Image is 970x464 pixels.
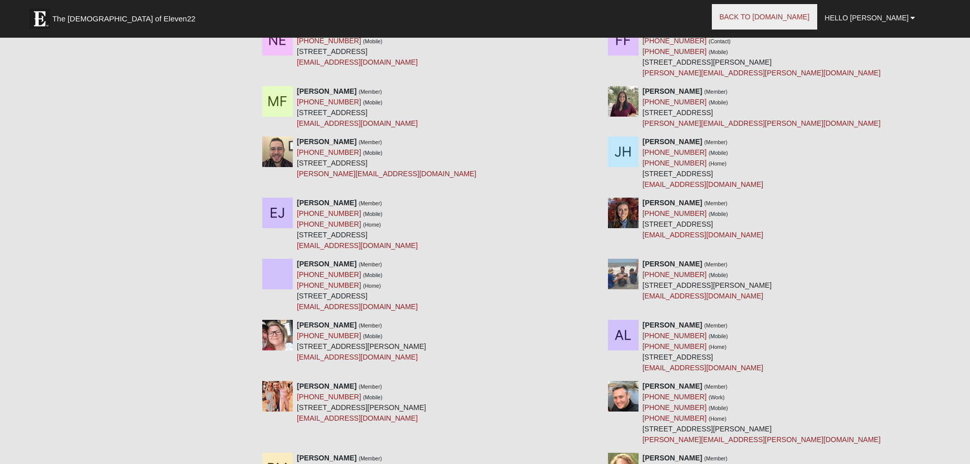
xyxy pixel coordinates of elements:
[643,198,763,240] div: [STREET_ADDRESS]
[709,344,727,350] small: (Home)
[358,89,382,95] small: (Member)
[297,270,361,279] a: [PHONE_NUMBER]
[643,321,702,329] strong: [PERSON_NAME]
[363,283,381,289] small: (Home)
[363,38,382,44] small: (Mobile)
[709,49,728,55] small: (Mobile)
[709,405,728,411] small: (Mobile)
[358,139,382,145] small: (Member)
[643,87,702,95] strong: [PERSON_NAME]
[643,148,707,156] a: [PHONE_NUMBER]
[363,333,382,339] small: (Mobile)
[363,99,382,105] small: (Mobile)
[643,435,881,444] a: [PERSON_NAME][EMAIL_ADDRESS][PERSON_NAME][DOMAIN_NAME]
[643,403,707,412] a: [PHONE_NUMBER]
[643,138,702,146] strong: [PERSON_NAME]
[643,98,707,106] a: [PHONE_NUMBER]
[297,170,476,178] a: [PERSON_NAME][EMAIL_ADDRESS][DOMAIN_NAME]
[643,47,707,56] a: [PHONE_NUMBER]
[297,381,426,424] div: [STREET_ADDRESS][PERSON_NAME]
[297,137,476,179] div: [STREET_ADDRESS]
[643,414,707,422] a: [PHONE_NUMBER]
[297,241,418,250] a: [EMAIL_ADDRESS][DOMAIN_NAME]
[643,119,881,127] a: [PERSON_NAME][EMAIL_ADDRESS][PERSON_NAME][DOMAIN_NAME]
[363,272,382,278] small: (Mobile)
[643,292,763,300] a: [EMAIL_ADDRESS][DOMAIN_NAME]
[643,260,702,268] strong: [PERSON_NAME]
[709,38,731,44] small: (Contact)
[297,58,418,66] a: [EMAIL_ADDRESS][DOMAIN_NAME]
[817,5,923,31] a: Hello [PERSON_NAME]
[297,25,418,68] div: [STREET_ADDRESS]
[10,453,72,460] a: Page Load Time: 1.09s
[643,259,772,302] div: [STREET_ADDRESS][PERSON_NAME]
[297,320,426,363] div: [STREET_ADDRESS][PERSON_NAME]
[358,384,382,390] small: (Member)
[297,87,356,95] strong: [PERSON_NAME]
[643,231,763,239] a: [EMAIL_ADDRESS][DOMAIN_NAME]
[297,259,418,312] div: [STREET_ADDRESS]
[297,321,356,329] strong: [PERSON_NAME]
[643,364,763,372] a: [EMAIL_ADDRESS][DOMAIN_NAME]
[358,200,382,206] small: (Member)
[945,446,963,461] a: Page Properties (Alt+P)
[297,138,356,146] strong: [PERSON_NAME]
[709,394,725,400] small: (Work)
[297,303,418,311] a: [EMAIL_ADDRESS][DOMAIN_NAME]
[643,393,707,401] a: [PHONE_NUMBER]
[158,452,217,461] span: HTML Size: 208 KB
[363,150,382,156] small: (Mobile)
[643,180,763,188] a: [EMAIL_ADDRESS][DOMAIN_NAME]
[643,382,702,390] strong: [PERSON_NAME]
[709,150,728,156] small: (Mobile)
[709,160,727,167] small: (Home)
[297,382,356,390] strong: [PERSON_NAME]
[643,209,707,217] a: [PHONE_NUMBER]
[643,320,763,373] div: [STREET_ADDRESS]
[297,332,361,340] a: [PHONE_NUMBER]
[643,270,707,279] a: [PHONE_NUMBER]
[297,148,361,156] a: [PHONE_NUMBER]
[704,261,728,267] small: (Member)
[297,393,361,401] a: [PHONE_NUMBER]
[643,381,881,445] div: [STREET_ADDRESS][PERSON_NAME]
[825,14,909,22] span: Hello [PERSON_NAME]
[712,4,817,30] a: Back to [DOMAIN_NAME]
[643,25,881,78] div: [STREET_ADDRESS][PERSON_NAME]
[643,86,881,129] div: [STREET_ADDRESS]
[358,322,382,329] small: (Member)
[709,211,728,217] small: (Mobile)
[643,137,763,190] div: [STREET_ADDRESS]
[297,220,361,228] a: [PHONE_NUMBER]
[643,37,707,45] a: [PHONE_NUMBER]
[704,200,728,206] small: (Member)
[297,199,356,207] strong: [PERSON_NAME]
[297,198,418,251] div: [STREET_ADDRESS]
[709,416,727,422] small: (Home)
[363,211,382,217] small: (Mobile)
[709,272,728,278] small: (Mobile)
[709,99,728,105] small: (Mobile)
[643,69,881,77] a: [PERSON_NAME][EMAIL_ADDRESS][PERSON_NAME][DOMAIN_NAME]
[297,414,418,422] a: [EMAIL_ADDRESS][DOMAIN_NAME]
[643,159,707,167] a: [PHONE_NUMBER]
[297,37,361,45] a: [PHONE_NUMBER]
[358,261,382,267] small: (Member)
[297,281,361,289] a: [PHONE_NUMBER]
[704,322,728,329] small: (Member)
[24,4,228,29] a: The [DEMOGRAPHIC_DATA] of Eleven22
[297,209,361,217] a: [PHONE_NUMBER]
[297,98,361,106] a: [PHONE_NUMBER]
[297,260,356,268] strong: [PERSON_NAME]
[363,222,381,228] small: (Home)
[363,394,382,400] small: (Mobile)
[704,89,728,95] small: (Member)
[225,450,231,461] a: Web cache enabled
[927,446,945,461] a: Block Configuration (Alt-B)
[297,119,418,127] a: [EMAIL_ADDRESS][DOMAIN_NAME]
[297,353,418,361] a: [EMAIL_ADDRESS][DOMAIN_NAME]
[704,384,728,390] small: (Member)
[30,9,50,29] img: Eleven22 logo
[297,86,418,129] div: [STREET_ADDRESS]
[83,452,150,461] span: ViewState Size: 85 KB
